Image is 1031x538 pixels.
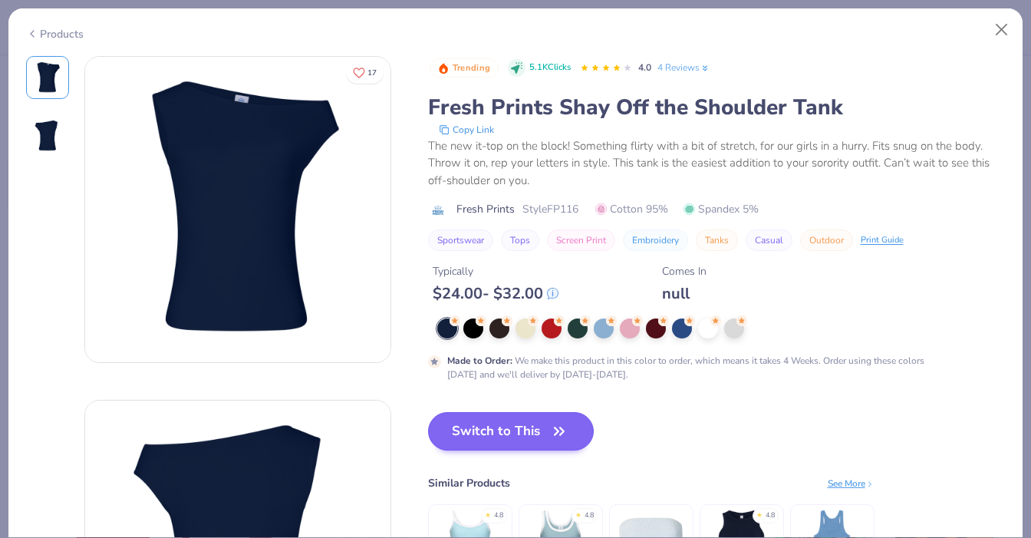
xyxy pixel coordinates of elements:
[428,137,1006,190] div: The new it-top on the block! Something flirty with a bit of stretch, for our girls in a hurry. Fi...
[683,201,759,217] span: Spandex 5%
[766,510,775,521] div: 4.8
[437,62,450,74] img: Trending sort
[662,263,707,279] div: Comes In
[547,229,615,251] button: Screen Print
[638,61,651,74] span: 4.0
[522,201,578,217] span: Style FP116
[428,412,595,451] button: Switch to This
[428,204,449,216] img: brand logo
[529,61,571,74] span: 5.1K Clicks
[501,229,539,251] button: Tops
[662,284,707,303] div: null
[861,234,904,247] div: Print Guide
[696,229,738,251] button: Tanks
[447,354,937,381] div: We make this product in this color to order, which means it takes 4 Weeks. Order using these colo...
[367,69,377,77] span: 17
[485,510,491,517] div: ★
[433,284,558,303] div: $ 24.00 - $ 32.00
[657,61,710,74] a: 4 Reviews
[756,510,763,517] div: ★
[85,57,390,362] img: Front
[428,475,510,491] div: Similar Products
[800,229,853,251] button: Outdoor
[623,229,688,251] button: Embroidery
[434,122,499,137] button: copy to clipboard
[428,229,493,251] button: Sportswear
[580,56,632,81] div: 4.0 Stars
[494,510,503,521] div: 4.8
[585,510,594,521] div: 4.8
[26,26,84,42] div: Products
[430,58,499,78] button: Badge Button
[428,93,1006,122] div: Fresh Prints Shay Off the Shoulder Tank
[595,201,668,217] span: Cotton 95%
[575,510,581,517] div: ★
[456,201,515,217] span: Fresh Prints
[447,355,512,367] strong: Made to Order :
[433,263,558,279] div: Typically
[453,64,490,72] span: Trending
[987,15,1016,45] button: Close
[29,117,66,154] img: Back
[29,59,66,96] img: Front
[828,477,875,490] div: See More
[346,61,384,84] button: Like
[746,229,792,251] button: Casual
